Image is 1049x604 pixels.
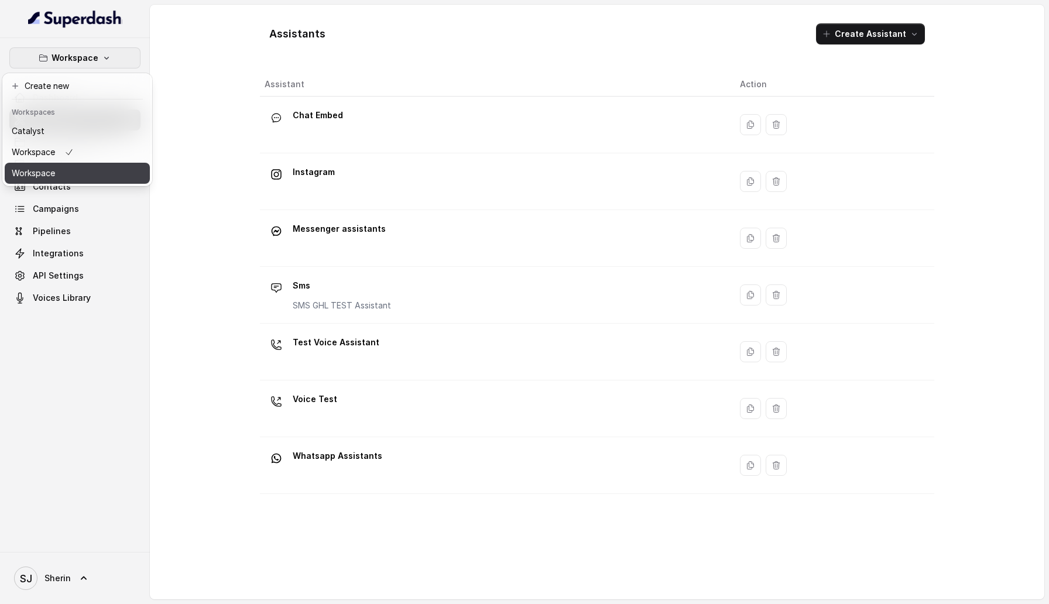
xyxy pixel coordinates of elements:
[52,51,98,65] p: Workspace
[12,124,44,138] p: Catalyst
[5,75,150,97] button: Create new
[2,73,152,186] div: Workspace
[12,166,55,180] p: Workspace
[12,145,55,159] p: Workspace
[9,47,140,68] button: Workspace
[5,102,150,121] header: Workspaces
